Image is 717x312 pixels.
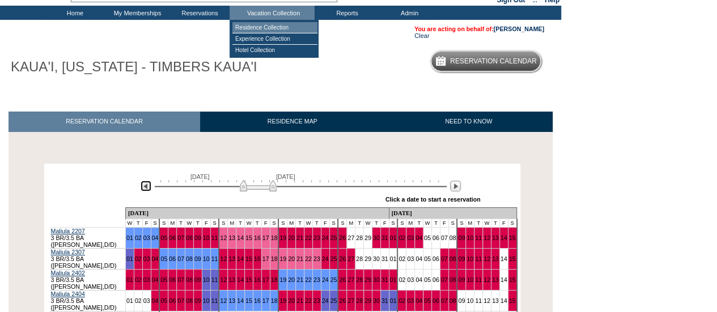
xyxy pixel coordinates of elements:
[313,234,320,241] a: 23
[339,234,346,241] a: 26
[407,276,414,283] a: 03
[168,219,177,227] td: M
[237,255,244,262] a: 14
[389,207,516,219] td: [DATE]
[288,234,295,241] a: 20
[50,290,126,311] td: 3 BR/3.5 BA ([PERSON_NAME],D/D)
[160,255,167,262] a: 05
[288,297,295,304] a: 20
[458,276,465,283] a: 09
[389,219,397,227] td: S
[330,276,337,283] a: 25
[458,234,465,241] a: 09
[159,219,168,227] td: S
[271,297,278,304] a: 18
[407,234,414,241] a: 03
[279,297,286,304] a: 19
[407,297,414,304] a: 03
[160,276,167,283] a: 05
[356,234,363,241] a: 28
[466,219,474,227] td: M
[135,255,142,262] a: 02
[296,276,303,283] a: 21
[330,297,337,304] a: 25
[415,234,422,241] a: 04
[288,276,295,283] a: 20
[398,276,405,283] a: 02
[254,297,261,304] a: 16
[466,255,473,262] a: 10
[381,255,388,262] a: 31
[9,57,260,76] h1: KAUA'I, [US_STATE] - TIMBERS KAUA'I
[347,219,355,227] td: M
[423,219,432,227] td: W
[448,219,457,227] td: S
[151,219,159,227] td: S
[177,255,184,262] a: 07
[105,6,167,20] td: My Memberships
[372,219,380,227] td: T
[50,227,126,248] td: 3 BR/3.5 BA ([PERSON_NAME],D/D)
[279,234,286,241] a: 19
[449,234,456,241] a: 08
[210,219,219,227] td: S
[494,25,544,32] a: [PERSON_NAME]
[406,219,415,227] td: M
[220,234,227,241] a: 12
[177,297,184,304] a: 07
[313,255,320,262] a: 23
[9,112,200,131] a: RESERVATION CALENDAR
[384,112,553,131] a: NEED TO KNOW
[262,234,269,241] a: 17
[143,234,150,241] a: 03
[254,255,261,262] a: 16
[373,255,380,262] a: 30
[232,22,317,33] td: Residence Collection
[381,297,388,304] a: 31
[329,219,338,227] td: S
[475,297,482,304] a: 11
[347,234,354,241] a: 27
[169,255,176,262] a: 06
[364,255,371,262] a: 29
[194,255,201,262] a: 09
[51,228,85,234] a: Maliula 2207
[203,297,210,304] a: 10
[169,234,176,241] a: 06
[432,276,439,283] a: 06
[193,219,202,227] td: T
[51,270,85,276] a: Maliula 2402
[339,297,346,304] a: 26
[432,255,439,262] a: 06
[432,297,439,304] a: 06
[377,6,439,20] td: Admin
[237,276,244,283] a: 14
[245,234,252,241] a: 15
[441,255,448,262] a: 07
[458,297,465,304] a: 09
[483,219,491,227] td: W
[415,297,422,304] a: 04
[398,297,405,304] a: 02
[330,255,337,262] a: 25
[167,6,230,20] td: Reservations
[51,249,85,255] a: Maliula 2307
[228,234,235,241] a: 13
[220,255,227,262] a: 12
[483,276,490,283] a: 12
[219,219,227,227] td: S
[322,234,329,241] a: 24
[475,234,482,241] a: 11
[313,276,320,283] a: 23
[237,297,244,304] a: 14
[177,219,185,227] td: T
[509,255,516,262] a: 15
[262,297,269,304] a: 17
[356,255,363,262] a: 28
[202,219,210,227] td: F
[126,297,133,304] a: 01
[135,297,142,304] a: 02
[169,276,176,283] a: 06
[220,276,227,283] a: 12
[271,255,278,262] a: 18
